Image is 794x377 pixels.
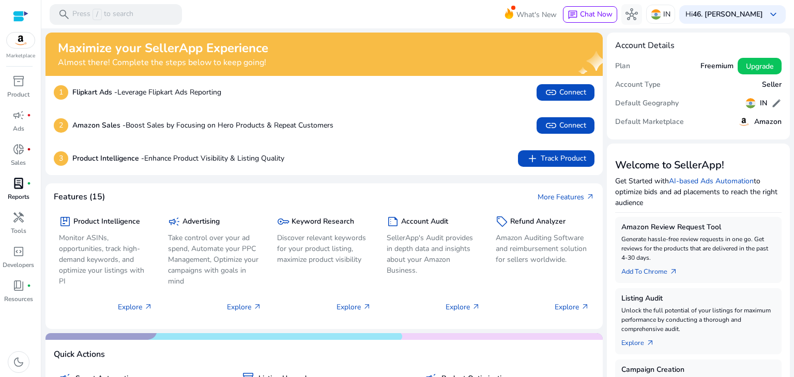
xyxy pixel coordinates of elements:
[6,52,35,60] p: Marketplace
[387,232,480,276] p: SellerApp's Audit provides in depth data and insights about your Amazon Business.
[401,217,448,226] h5: Account Audit
[72,153,144,163] b: Product Intelligence -
[685,11,763,18] p: Hi
[621,366,775,374] h5: Campaign Creation
[11,158,26,167] p: Sales
[615,62,630,71] h5: Plan
[746,61,773,72] span: Upgrade
[651,9,661,20] img: in.svg
[615,99,679,108] h5: Default Geography
[73,217,140,226] h5: Product Intelligence
[700,62,734,71] h5: Freemium
[615,118,684,127] h5: Default Marketplace
[472,303,480,311] span: arrow_outward
[615,176,782,208] p: Get Started with to optimize bids and ad placements to reach the right audience
[54,350,105,359] h4: Quick Actions
[253,303,262,311] span: arrow_outward
[621,334,663,348] a: Explorearrow_outward
[144,303,152,311] span: arrow_outward
[277,215,289,228] span: key
[277,232,371,265] p: Discover relevant keywords for your product listing, maximize product visibility
[72,153,284,164] p: Enhance Product Visibility & Listing Quality
[754,118,782,127] h5: Amazon
[669,268,678,276] span: arrow_outward
[615,41,675,51] h4: Account Details
[4,294,33,304] p: Resources
[12,75,25,87] span: inventory_2
[563,6,617,23] button: chatChat Now
[767,8,780,21] span: keyboard_arrow_down
[58,41,268,56] h2: Maximize your SellerApp Experience
[12,177,25,190] span: lab_profile
[446,302,480,312] p: Explore
[168,215,180,228] span: campaign
[12,109,25,121] span: campaign
[292,217,354,226] h5: Keyword Research
[568,10,578,20] span: chat
[58,58,268,68] h4: Almost there! Complete the steps below to keep going!
[580,9,613,19] span: Chat Now
[8,192,29,201] p: Reports
[621,4,642,25] button: hub
[537,84,594,101] button: linkConnect
[387,215,399,228] span: summarize
[545,86,586,99] span: Connect
[516,6,557,24] span: What's New
[168,232,262,287] p: Take control over your ad spend, Automate your PPC Management, Optimize your campaigns with goals...
[762,81,782,89] h5: Seller
[363,303,371,311] span: arrow_outward
[58,8,70,21] span: search
[738,58,782,74] button: Upgrade
[526,152,539,165] span: add
[7,33,35,48] img: amazon.svg
[545,119,586,132] span: Connect
[621,306,775,334] p: Unlock the full potential of your listings for maximum performance by conducting a thorough and c...
[615,81,661,89] h5: Account Type
[54,118,68,133] p: 2
[625,8,638,21] span: hub
[93,9,102,20] span: /
[72,87,117,97] b: Flipkart Ads -
[537,117,594,134] button: linkConnect
[11,226,26,235] p: Tools
[13,124,24,133] p: Ads
[738,116,750,128] img: amazon.svg
[745,98,756,108] img: in.svg
[27,147,31,151] span: fiber_manual_record
[518,150,594,167] button: addTrack Product
[54,192,105,202] h4: Features (15)
[663,5,670,23] p: IN
[545,86,557,99] span: link
[59,232,152,287] p: Monitor ASINs, opportunities, track high-demand keywords, and optimize your listings with PI
[54,85,68,100] p: 1
[621,294,775,303] h5: Listing Audit
[182,217,220,226] h5: Advertising
[227,302,262,312] p: Explore
[12,279,25,292] span: book_4
[538,192,594,202] a: More Featuresarrow_outward
[59,215,71,228] span: package
[27,284,31,288] span: fiber_manual_record
[526,152,586,165] span: Track Product
[555,302,589,312] p: Explore
[646,339,654,347] span: arrow_outward
[760,99,767,108] h5: IN
[693,9,763,19] b: 46. [PERSON_NAME]
[118,302,152,312] p: Explore
[545,119,557,132] span: link
[581,303,589,311] span: arrow_outward
[12,211,25,224] span: handyman
[54,151,68,166] p: 3
[510,217,566,226] h5: Refund Analyzer
[771,98,782,108] span: edit
[72,9,133,20] p: Press to search
[496,232,589,265] p: Amazon Auditing Software and reimbursement solution for sellers worldwide.
[3,260,34,270] p: Developers
[621,234,775,262] p: Generate hassle-free review requests in one go. Get reviews for the products that are delivered i...
[621,223,775,232] h5: Amazon Review Request Tool
[621,262,686,277] a: Add To Chrome
[669,176,754,186] a: AI-based Ads Automation
[615,159,782,171] h3: Welcome to SellerApp!
[337,302,371,312] p: Explore
[27,181,31,185] span: fiber_manual_record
